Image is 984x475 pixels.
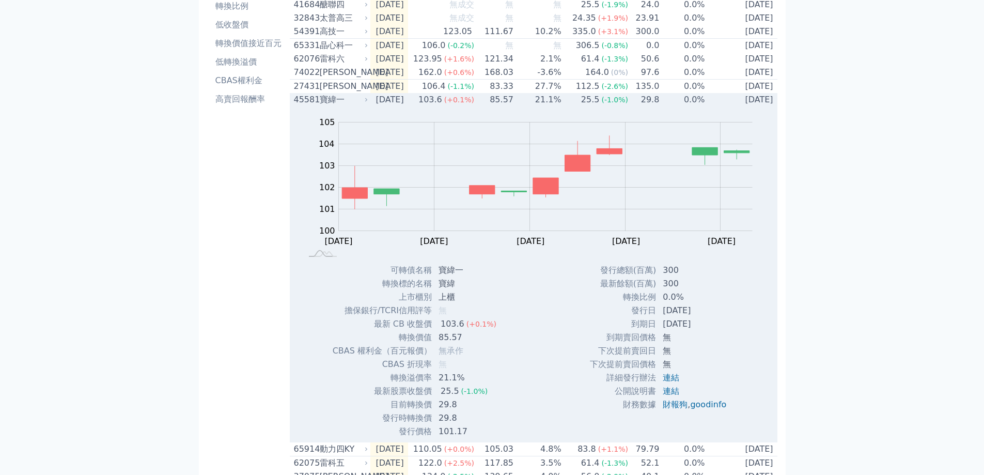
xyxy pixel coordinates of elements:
[660,456,705,470] td: 0.0%
[211,37,286,50] li: 轉換價值接近百元
[589,344,657,358] td: 下次提前賣回日
[589,331,657,344] td: 到期賣回價格
[657,264,735,277] td: 300
[570,25,598,38] div: 335.0
[601,82,628,90] span: (-2.6%)
[706,66,777,80] td: [DATE]
[574,80,602,93] div: 112.5
[657,344,735,358] td: 無
[475,52,514,66] td: 121.34
[629,93,660,106] td: 29.8
[444,68,474,76] span: (+0.6%)
[320,443,366,455] div: 動力四KY
[319,226,335,236] tspan: 100
[589,277,657,290] td: 最新餘額(百萬)
[706,80,777,94] td: [DATE]
[332,264,432,277] td: 可轉債名稱
[553,13,561,23] span: 無
[294,94,317,106] div: 45581
[447,41,474,50] span: (-0.2%)
[629,11,660,25] td: 23.91
[475,25,514,39] td: 111.67
[514,93,562,106] td: 21.1%
[514,52,562,66] td: 2.1%
[553,40,561,50] span: 無
[660,25,705,39] td: 0.0%
[660,11,705,25] td: 0.0%
[629,39,660,53] td: 0.0
[589,398,657,411] td: 財務數據
[706,442,777,456] td: [DATE]
[589,317,657,331] td: 到期日
[611,68,628,76] span: (0%)
[294,443,317,455] div: 65914
[657,277,735,290] td: 300
[444,55,474,63] span: (+1.6%)
[461,387,488,395] span: (-1.0%)
[657,317,735,331] td: [DATE]
[332,344,432,358] td: CBAS 權利金（百元報價）
[657,398,735,411] td: ,
[332,371,432,385] td: 轉換溢價率
[629,25,660,39] td: 300.0
[432,371,505,385] td: 21.1%
[660,39,705,53] td: 0.0%
[211,19,286,31] li: 低收盤價
[514,456,562,470] td: 3.5%
[574,39,602,52] div: 306.5
[663,400,688,409] a: 財報狗
[332,411,432,425] td: 發行時轉換價
[444,459,474,467] span: (+2.5%)
[211,17,286,33] a: 低收盤價
[660,52,705,66] td: 0.0%
[660,442,705,456] td: 0.0%
[432,277,505,290] td: 寶緯
[706,93,777,106] td: [DATE]
[332,331,432,344] td: 轉換價值
[579,53,602,65] div: 61.4
[660,66,705,80] td: 0.0%
[579,457,602,469] div: 61.4
[514,442,562,456] td: 4.8%
[332,385,432,398] td: 最新股票收盤價
[575,443,598,455] div: 83.8
[441,25,474,38] div: 123.05
[579,94,602,106] div: 25.5
[629,80,660,94] td: 135.0
[589,371,657,385] td: 詳細發行辦法
[657,290,735,304] td: 0.0%
[211,35,286,52] a: 轉換價值接近百元
[370,66,408,80] td: [DATE]
[706,456,777,470] td: [DATE]
[589,264,657,277] td: 發行總額(百萬)
[475,442,514,456] td: 105.03
[320,53,366,65] div: 雷科六
[211,54,286,70] a: 低轉換溢價
[514,80,562,94] td: 27.7%
[589,290,657,304] td: 轉換比例
[598,27,628,36] span: (+3.1%)
[663,386,679,396] a: 連結
[370,442,408,456] td: [DATE]
[211,72,286,89] a: CBAS權利金
[319,161,335,171] tspan: 103
[370,456,408,470] td: [DATE]
[411,53,444,65] div: 123.95
[332,304,432,317] td: 擔保銀行/TCRI信用評等
[320,457,366,469] div: 雷科五
[601,1,628,9] span: (-1.9%)
[420,80,448,93] div: 106.4
[314,117,768,246] g: Chart
[332,290,432,304] td: 上市櫃別
[294,457,317,469] div: 62075
[370,52,408,66] td: [DATE]
[294,25,317,38] div: 54391
[598,445,628,453] span: (+1.1%)
[444,445,474,453] span: (+0.0%)
[319,117,335,127] tspan: 105
[432,425,505,438] td: 101.17
[370,11,408,25] td: [DATE]
[320,25,366,38] div: 高技一
[370,39,408,53] td: [DATE]
[294,53,317,65] div: 62076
